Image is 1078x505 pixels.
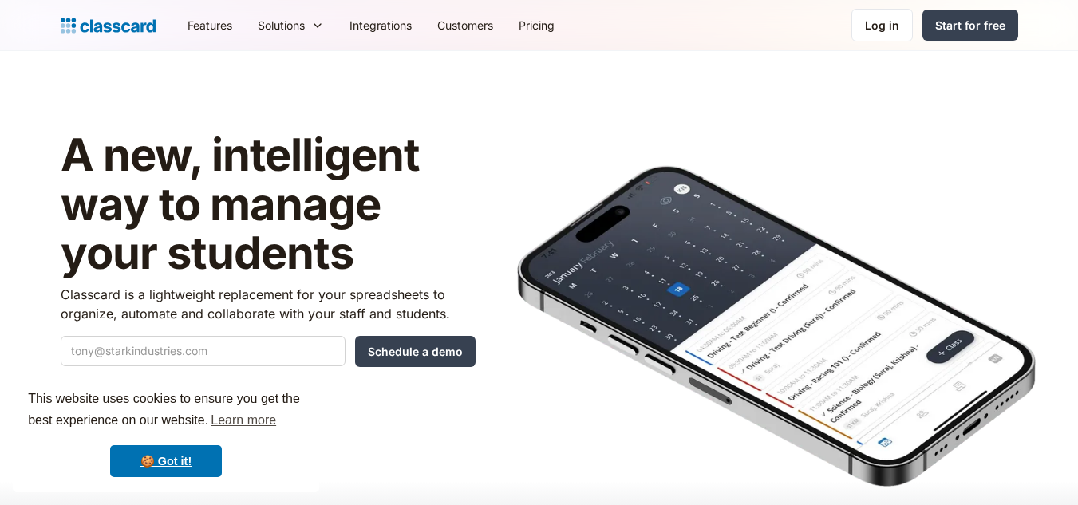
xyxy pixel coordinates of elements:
a: Features [175,7,245,43]
div: Solutions [258,17,305,34]
a: learn more about cookies [208,408,278,432]
a: Customers [424,7,506,43]
a: Pricing [506,7,567,43]
span: This website uses cookies to ensure you get the best experience on our website. [28,389,304,432]
a: Start for free [922,10,1018,41]
div: Solutions [245,7,337,43]
form: Quick Demo Form [61,336,476,367]
div: Log in [865,17,899,34]
div: Start for free [935,17,1005,34]
a: Integrations [337,7,424,43]
a: Logo [61,14,156,37]
a: dismiss cookie message [110,445,222,477]
input: tony@starkindustries.com [61,336,346,366]
p: Classcard is a lightweight replacement for your spreadsheets to organize, automate and collaborat... [61,285,476,323]
a: Log in [851,9,913,41]
div: cookieconsent [13,374,319,492]
input: Schedule a demo [355,336,476,367]
h1: A new, intelligent way to manage your students [61,131,476,278]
